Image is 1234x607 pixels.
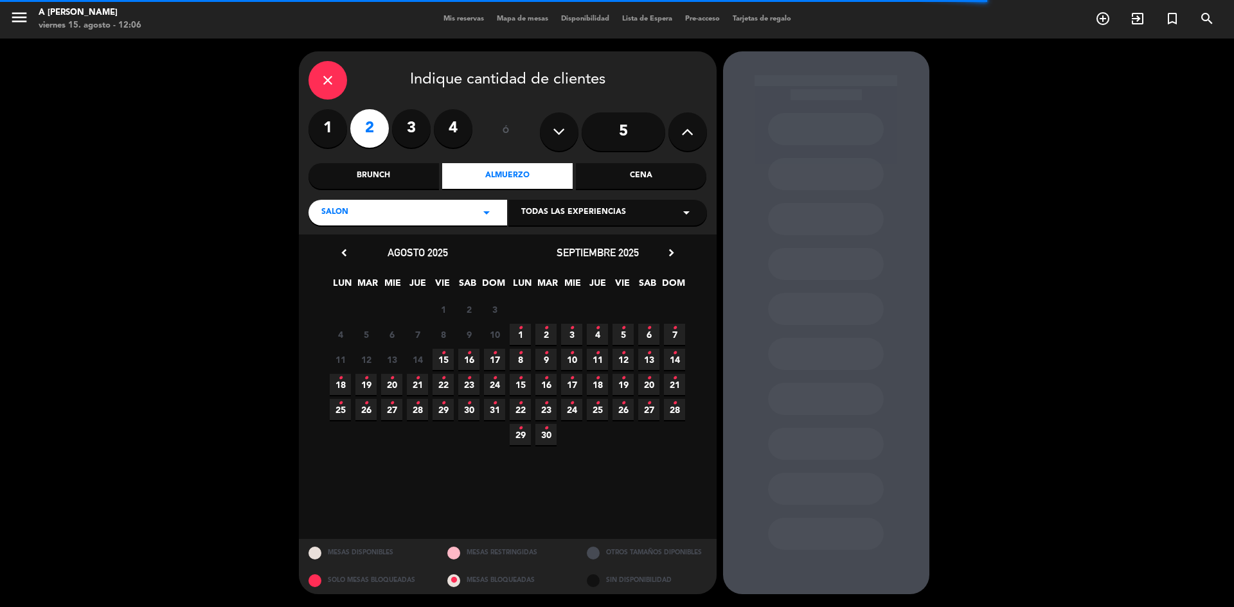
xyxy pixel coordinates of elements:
[587,399,608,420] span: 25
[467,368,471,389] i: •
[389,368,394,389] i: •
[595,393,600,414] i: •
[434,109,472,148] label: 4
[510,424,531,445] span: 29
[510,374,531,395] span: 15
[392,109,431,148] label: 3
[726,15,798,22] span: Tarjetas de regalo
[492,368,497,389] i: •
[561,399,582,420] span: 24
[441,393,445,414] i: •
[330,399,351,420] span: 25
[510,349,531,370] span: 8
[308,109,347,148] label: 1
[613,324,634,345] span: 5
[389,393,394,414] i: •
[415,368,420,389] i: •
[10,8,29,27] i: menu
[458,374,479,395] span: 23
[621,343,625,364] i: •
[679,15,726,22] span: Pre-acceso
[621,318,625,339] i: •
[569,343,574,364] i: •
[672,343,677,364] i: •
[535,349,557,370] span: 9
[485,109,527,154] div: ó
[561,324,582,345] span: 3
[442,163,573,189] div: Almuerzo
[521,206,626,219] span: Todas las experiencias
[535,374,557,395] span: 16
[616,15,679,22] span: Lista de Espera
[665,246,678,260] i: chevron_right
[587,349,608,370] span: 11
[355,399,377,420] span: 26
[679,205,694,220] i: arrow_drop_down
[299,539,438,567] div: MESAS DISPONIBLES
[557,246,639,259] span: septiembre 2025
[595,368,600,389] i: •
[458,324,479,345] span: 9
[569,318,574,339] i: •
[544,368,548,389] i: •
[510,324,531,345] span: 1
[561,374,582,395] span: 17
[484,399,505,420] span: 31
[569,393,574,414] i: •
[518,318,523,339] i: •
[458,399,479,420] span: 30
[1130,11,1145,26] i: exit_to_app
[484,324,505,345] span: 10
[438,567,577,594] div: MESAS BLOQUEADAS
[1095,11,1111,26] i: add_circle_outline
[332,276,353,297] span: LUN
[664,374,685,395] span: 21
[672,368,677,389] i: •
[647,318,651,339] i: •
[561,349,582,370] span: 10
[664,399,685,420] span: 28
[407,349,428,370] span: 14
[338,368,343,389] i: •
[535,324,557,345] span: 2
[672,318,677,339] i: •
[595,318,600,339] i: •
[407,276,428,297] span: JUE
[638,399,659,420] span: 27
[355,349,377,370] span: 12
[482,276,503,297] span: DOM
[1165,11,1180,26] i: turned_in_not
[577,539,717,567] div: OTROS TAMAÑOS DIPONIBLES
[437,15,490,22] span: Mis reservas
[357,276,378,297] span: MAR
[613,349,634,370] span: 12
[364,393,368,414] i: •
[350,109,389,148] label: 2
[484,299,505,320] span: 3
[647,343,651,364] i: •
[432,276,453,297] span: VIE
[381,374,402,395] span: 20
[441,368,445,389] i: •
[613,399,634,420] span: 26
[647,368,651,389] i: •
[535,424,557,445] span: 30
[407,399,428,420] span: 28
[1199,11,1215,26] i: search
[381,349,402,370] span: 13
[587,324,608,345] span: 4
[595,343,600,364] i: •
[518,393,523,414] i: •
[664,324,685,345] span: 7
[479,205,494,220] i: arrow_drop_down
[492,393,497,414] i: •
[569,368,574,389] i: •
[562,276,583,297] span: MIE
[308,61,707,100] div: Indique cantidad de clientes
[415,393,420,414] i: •
[382,276,403,297] span: MIE
[39,19,141,32] div: viernes 15. agosto - 12:06
[518,343,523,364] i: •
[664,349,685,370] span: 14
[490,15,555,22] span: Mapa de mesas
